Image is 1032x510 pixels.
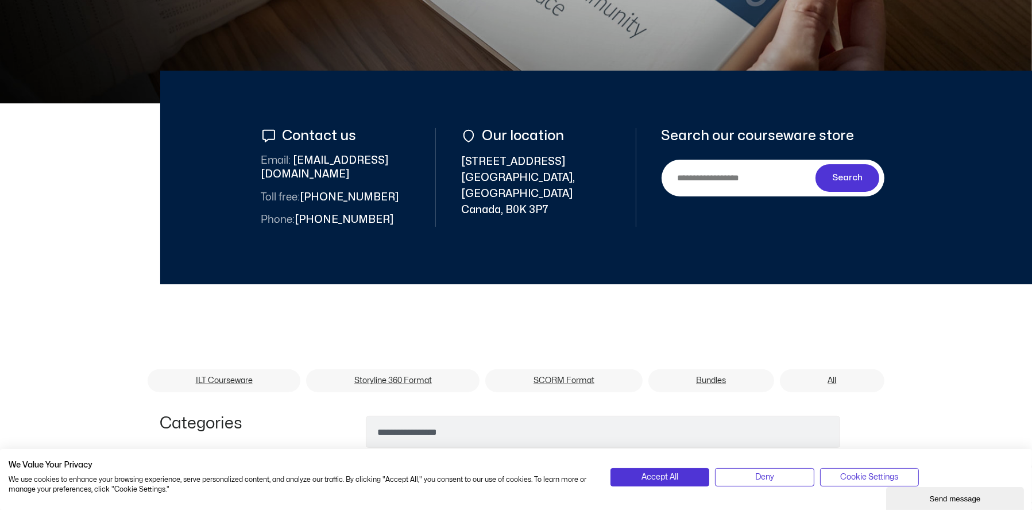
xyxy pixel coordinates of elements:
span: [PHONE_NUMBER] [261,213,394,227]
button: Deny all cookies [715,468,814,486]
a: Storyline 360 Format [306,369,480,392]
span: Contact us [279,128,356,144]
span: Phone: [261,215,295,225]
a: SCORM Format [485,369,642,392]
span: Our location [479,128,564,144]
span: [EMAIL_ADDRESS][DOMAIN_NAME] [261,154,411,181]
span: Search our courseware store [662,128,855,144]
span: Search [832,171,863,185]
span: Email: [261,156,291,165]
h1: Categories [160,416,338,432]
span: Accept All [641,471,678,484]
nav: Menu [148,369,884,396]
h2: We Value Your Privacy [9,460,593,470]
button: Search [815,164,880,192]
button: Adjust cookie preferences [820,468,919,486]
button: Accept all cookies [610,468,709,486]
span: Toll free: [261,192,300,202]
span: [STREET_ADDRESS] [GEOGRAPHIC_DATA], [GEOGRAPHIC_DATA] Canada, B0K 3P7 [461,154,610,218]
iframe: chat widget [886,485,1026,510]
p: We use cookies to enhance your browsing experience, serve personalized content, and analyze our t... [9,475,593,494]
a: ILT Courseware [148,369,300,392]
span: Deny [755,471,774,484]
a: Bundles [648,369,774,392]
a: All [780,369,884,392]
span: [PHONE_NUMBER] [261,191,399,204]
span: Cookie Settings [840,471,898,484]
